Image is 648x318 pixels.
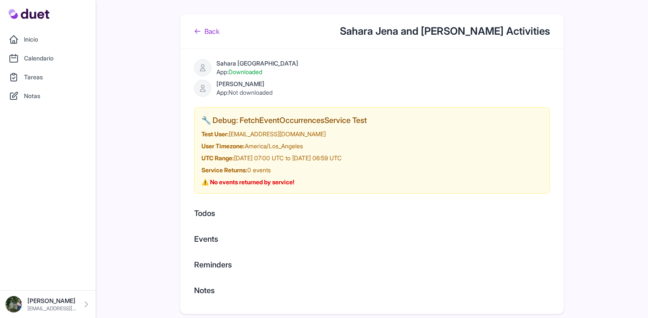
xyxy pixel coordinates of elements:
[194,285,550,297] h2: Notes
[201,166,247,174] strong: Service Returns:
[194,259,550,271] h2: Reminders
[194,233,550,245] h2: Events
[201,166,543,174] div: 0 events
[216,59,298,68] div: Sahara [GEOGRAPHIC_DATA]
[5,296,22,313] img: DSC08576_Original.jpeg
[340,24,550,38] h1: Sahara Jena and [PERSON_NAME] Activities
[5,69,90,86] a: Tareas
[5,50,90,67] a: Calendario
[27,305,77,312] p: [EMAIL_ADDRESS][DOMAIN_NAME]
[194,207,550,219] h2: Todos
[201,142,543,150] div: America/Los_Angeles
[201,130,229,138] strong: Test User:
[201,142,245,150] strong: User Timezone:
[201,114,543,126] h2: 🔧 Debug: FetchEventOccurrencesService Test
[216,80,273,88] div: [PERSON_NAME]
[216,88,273,97] div: App:
[228,68,262,75] span: Downloaded
[216,68,298,76] div: App:
[201,154,234,162] strong: UTC Range:
[5,31,90,48] a: Inicio
[201,130,543,138] div: [EMAIL_ADDRESS][DOMAIN_NAME]
[5,87,90,105] a: Notas
[194,26,219,36] a: Back
[201,154,543,162] div: [DATE] 07:00 UTC to [DATE] 06:59 UTC
[27,297,77,305] p: [PERSON_NAME]
[228,89,273,96] span: Not downloaded
[201,178,294,186] strong: ⚠️ No events returned by service!
[5,296,90,313] a: [PERSON_NAME] [EMAIL_ADDRESS][DOMAIN_NAME]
